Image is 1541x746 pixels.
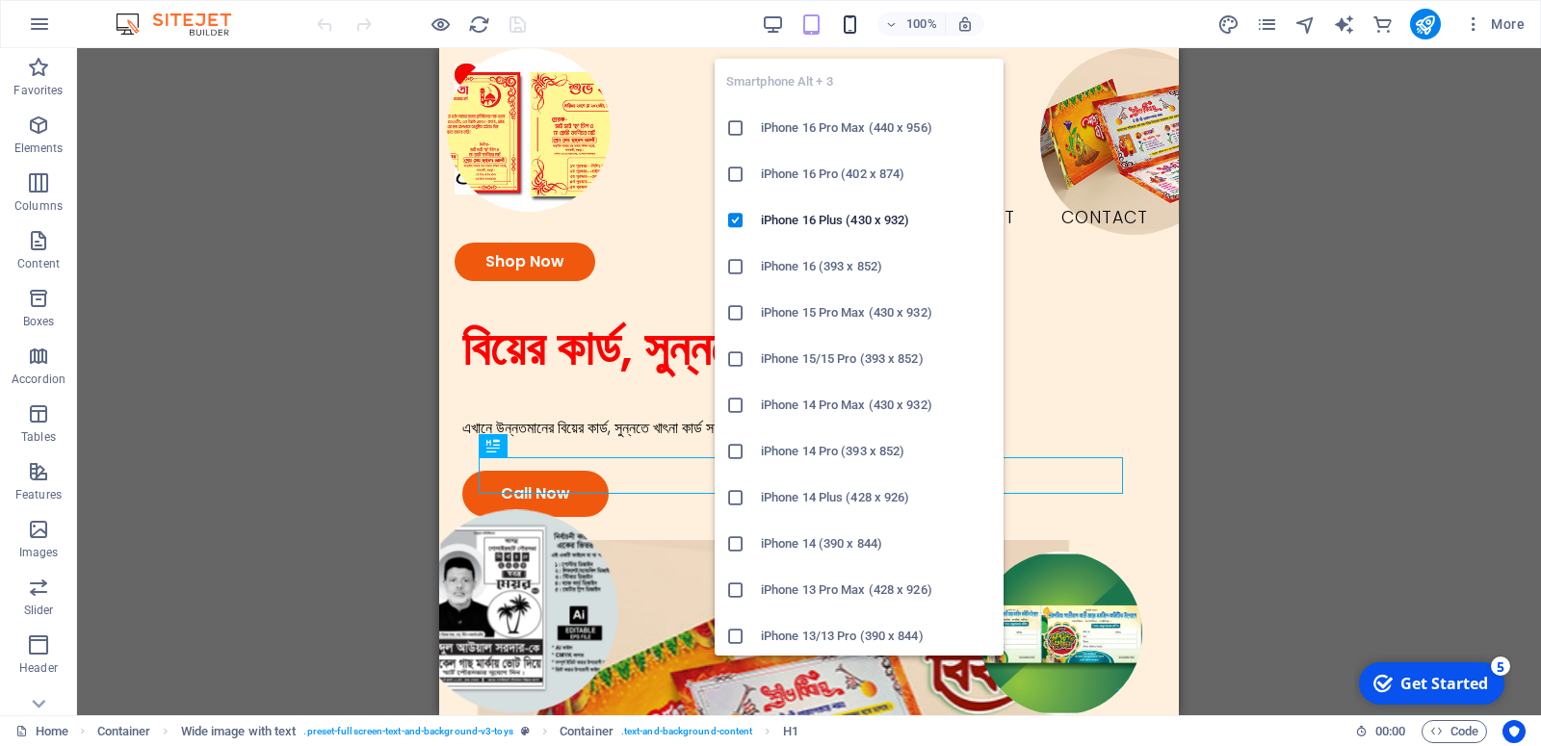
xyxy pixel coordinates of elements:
[19,660,58,676] p: Header
[1355,720,1406,743] h6: Session time
[46,18,134,39] div: Get Started
[13,83,63,98] p: Favorites
[97,720,798,743] nav: breadcrumb
[1430,720,1478,743] span: Code
[14,141,64,156] p: Elements
[1502,720,1526,743] button: Usercentrics
[1464,14,1525,34] span: More
[761,116,992,140] h6: iPhone 16 Pro Max (440 x 956)
[761,163,992,186] h6: iPhone 16 Pro (402 x 874)
[560,720,614,743] span: Click to select. Double-click to edit
[23,314,55,329] p: Boxes
[14,198,63,214] p: Columns
[521,726,530,736] i: This element is a customizable preset
[761,486,992,509] h6: iPhone 14 Plus (428 x 926)
[5,8,150,50] div: Get Started 5 items remaining, 0% complete
[1389,724,1392,738] span: :
[1456,9,1532,39] button: More
[761,625,992,648] h6: iPhone 13/13 Pro (390 x 844)
[111,13,255,36] img: Editor Logo
[467,13,490,36] button: reload
[468,13,490,36] i: Reload page
[1371,13,1395,36] button: commerce
[621,720,753,743] span: . text-and-background-content
[24,603,54,618] p: Slider
[181,720,297,743] span: Click to select. Double-click to edit
[15,720,68,743] a: Click to cancel selection. Double-click to open Pages
[303,720,512,743] span: . preset-fullscreen-text-and-background-v3-toys
[1217,13,1241,36] button: design
[1375,720,1405,743] span: 00 00
[15,487,62,502] p: Features
[761,579,992,602] h6: iPhone 13 Pro Max (428 x 926)
[1294,13,1317,36] i: Navigator
[906,13,937,36] h6: 100%
[97,720,151,743] span: Click to select. Double-click to edit
[761,301,992,324] h6: iPhone 15 Pro Max (430 x 932)
[1422,720,1487,743] button: Code
[1217,13,1240,36] i: Design (Ctrl+Alt+Y)
[1333,13,1355,36] i: AI Writer
[1256,13,1279,36] button: pages
[761,440,992,463] h6: iPhone 14 Pro (393 x 852)
[761,394,992,417] h6: iPhone 14 Pro Max (430 x 932)
[761,255,992,278] h6: iPhone 16 (393 x 852)
[1414,13,1436,36] i: Publish
[877,13,946,36] button: 100%
[1410,9,1441,39] button: publish
[137,2,156,21] div: 5
[21,429,56,445] p: Tables
[19,545,59,560] p: Images
[783,720,798,743] span: Click to select. Double-click to edit
[1333,13,1356,36] button: text_generator
[761,347,992,371] h6: iPhone 15/15 Pro (393 x 852)
[429,13,452,36] button: Click here to leave preview mode and continue editing
[761,532,992,555] h6: iPhone 14 (390 x 844)
[761,209,992,232] h6: iPhone 16 Plus (430 x 932)
[12,372,65,387] p: Accordion
[17,256,60,271] p: Content
[1256,13,1278,36] i: Pages (Ctrl+Alt+S)
[1294,13,1318,36] button: navigator
[1371,13,1394,36] i: Commerce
